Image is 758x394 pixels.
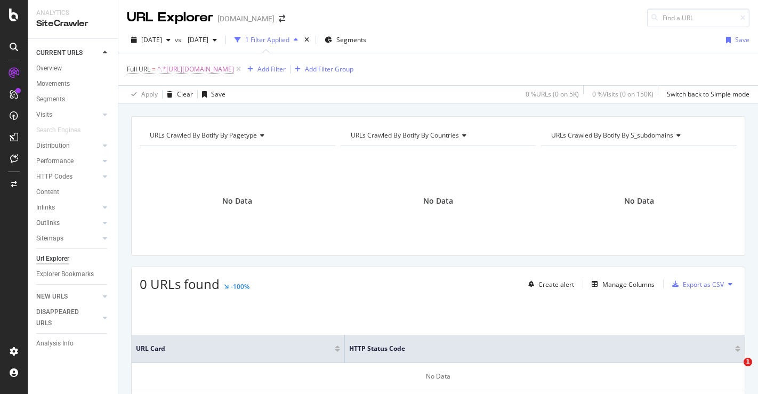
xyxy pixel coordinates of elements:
button: Add Filter Group [291,63,353,76]
span: No Data [423,196,453,206]
button: Save [722,31,749,49]
div: -100% [231,282,249,291]
div: Search Engines [36,125,80,136]
a: Performance [36,156,100,167]
button: Create alert [524,276,574,293]
a: Segments [36,94,110,105]
div: Save [735,35,749,44]
a: DISAPPEARED URLS [36,307,100,329]
div: Create alert [538,280,574,289]
button: 1 Filter Applied [230,31,302,49]
span: No Data [624,196,654,206]
div: Outlinks [36,218,60,229]
div: Distribution [36,140,70,151]
a: Outlinks [36,218,100,229]
button: Clear [163,86,193,103]
div: arrow-right-arrow-left [279,15,285,22]
button: Add Filter [243,63,286,76]
span: 2025 Apr. 23rd [183,35,208,44]
div: Analysis Info [36,338,74,349]
iframe: Intercom live chat [722,358,747,383]
a: Url Explorer [36,253,110,264]
div: Add Filter Group [305,65,353,74]
span: 0 URLs found [140,275,220,293]
div: NEW URLS [36,291,68,302]
div: 1 Filter Applied [245,35,289,44]
a: Analysis Info [36,338,110,349]
div: [DOMAIN_NAME] [217,13,275,24]
div: Save [211,90,225,99]
button: Segments [320,31,370,49]
a: NEW URLS [36,291,100,302]
div: Overview [36,63,62,74]
a: Explorer Bookmarks [36,269,110,280]
span: No Data [222,196,252,206]
div: HTTP Codes [36,171,72,182]
a: Distribution [36,140,100,151]
div: Performance [36,156,74,167]
span: URL Card [136,344,332,353]
div: URL Explorer [127,9,213,27]
button: Save [198,86,225,103]
button: [DATE] [127,31,175,49]
a: Overview [36,63,110,74]
div: SiteCrawler [36,18,109,30]
div: Movements [36,78,70,90]
div: Content [36,187,59,198]
a: Sitemaps [36,233,100,244]
a: Movements [36,78,110,90]
div: Manage Columns [602,280,655,289]
span: Full URL [127,65,150,74]
span: URLs Crawled By Botify By countries [351,131,459,140]
button: Apply [127,86,158,103]
span: URLs Crawled By Botify By s_subdomains [551,131,673,140]
button: [DATE] [183,31,221,49]
div: Inlinks [36,202,55,213]
div: 0 % Visits ( 0 on 150K ) [592,90,654,99]
div: Export as CSV [683,280,724,289]
button: Switch back to Simple mode [663,86,749,103]
div: Segments [36,94,65,105]
input: Find a URL [647,9,749,27]
div: Clear [177,90,193,99]
a: Inlinks [36,202,100,213]
div: 0 % URLs ( 0 on 5K ) [526,90,579,99]
span: vs [175,35,183,44]
div: Analytics [36,9,109,18]
span: 1 [744,358,752,366]
div: Explorer Bookmarks [36,269,94,280]
a: Content [36,187,110,198]
span: URLs Crawled By Botify By pagetype [150,131,257,140]
h4: URLs Crawled By Botify By s_subdomains [549,127,727,144]
div: No Data [132,363,745,390]
a: Visits [36,109,100,120]
div: CURRENT URLS [36,47,83,59]
span: Segments [336,35,366,44]
div: Sitemaps [36,233,63,244]
button: Manage Columns [587,278,655,291]
span: ^.*[URL][DOMAIN_NAME] [157,62,234,77]
div: Apply [141,90,158,99]
div: Switch back to Simple mode [667,90,749,99]
a: Search Engines [36,125,91,136]
button: Export as CSV [668,276,724,293]
span: = [152,65,156,74]
h4: URLs Crawled By Botify By pagetype [148,127,326,144]
span: HTTP Status Code [349,344,719,353]
div: Url Explorer [36,253,69,264]
h4: URLs Crawled By Botify By countries [349,127,527,144]
div: Visits [36,109,52,120]
div: DISAPPEARED URLS [36,307,90,329]
a: CURRENT URLS [36,47,100,59]
div: times [302,35,311,45]
span: 2025 Jun. 1st [141,35,162,44]
a: HTTP Codes [36,171,100,182]
div: Add Filter [257,65,286,74]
